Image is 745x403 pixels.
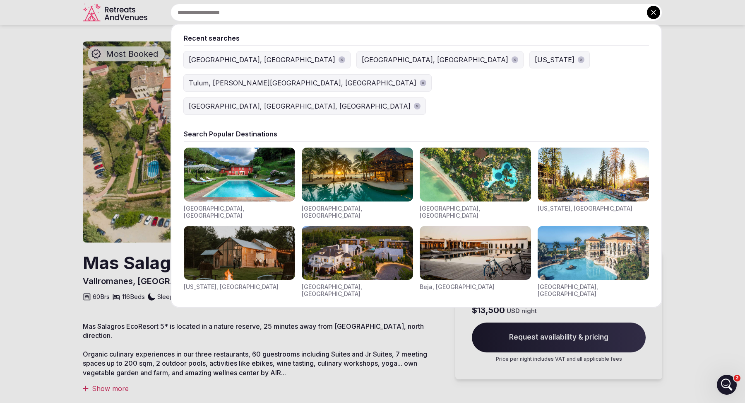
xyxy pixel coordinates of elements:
img: Visit venues for Napa Valley, USA [302,226,413,280]
iframe: Intercom live chat [717,375,737,395]
div: Visit venues for Napa Valley, USA [302,226,413,298]
img: Visit venues for Indonesia, Bali [420,148,531,201]
div: [GEOGRAPHIC_DATA], [GEOGRAPHIC_DATA], [GEOGRAPHIC_DATA] [189,101,411,111]
button: [GEOGRAPHIC_DATA], [GEOGRAPHIC_DATA] [184,51,350,68]
div: [GEOGRAPHIC_DATA], [GEOGRAPHIC_DATA] [420,205,531,219]
button: [GEOGRAPHIC_DATA], [GEOGRAPHIC_DATA] [357,51,523,68]
div: [GEOGRAPHIC_DATA], [GEOGRAPHIC_DATA] [302,205,413,219]
img: Visit venues for Toscana, Italy [184,148,295,201]
div: Visit venues for Toscana, Italy [184,148,295,219]
div: Visit venues for California, USA [538,148,649,219]
div: Beja, [GEOGRAPHIC_DATA] [420,283,495,291]
img: Visit venues for New York, USA [184,226,295,280]
img: Visit venues for Beja, Portugal [420,226,531,280]
div: Visit venues for Riviera Maya, Mexico [302,148,413,219]
img: Visit venues for California, USA [538,148,649,201]
button: [US_STATE] [530,51,589,68]
span: 2 [734,375,740,381]
img: Visit venues for Riviera Maya, Mexico [302,148,413,201]
button: Tulum, [PERSON_NAME][GEOGRAPHIC_DATA], [GEOGRAPHIC_DATA] [184,75,431,91]
div: [GEOGRAPHIC_DATA], [GEOGRAPHIC_DATA] [302,283,413,298]
div: [US_STATE], [GEOGRAPHIC_DATA] [538,205,632,212]
div: Search Popular Destinations [184,129,649,138]
div: [US_STATE] [535,55,574,65]
img: Visit venues for Canarias, Spain [538,226,649,280]
div: Recent searches [184,34,649,43]
button: [GEOGRAPHIC_DATA], [GEOGRAPHIC_DATA], [GEOGRAPHIC_DATA] [184,98,425,114]
div: [GEOGRAPHIC_DATA], [GEOGRAPHIC_DATA] [362,55,508,65]
div: Visit venues for Canarias, Spain [538,226,649,298]
div: Visit venues for Beja, Portugal [420,226,531,298]
div: [GEOGRAPHIC_DATA], [GEOGRAPHIC_DATA] [189,55,335,65]
div: Visit venues for Indonesia, Bali [420,148,531,219]
div: Visit venues for New York, USA [184,226,295,298]
div: [GEOGRAPHIC_DATA], [GEOGRAPHIC_DATA] [184,205,295,219]
div: [GEOGRAPHIC_DATA], [GEOGRAPHIC_DATA] [538,283,649,298]
div: [US_STATE], [GEOGRAPHIC_DATA] [184,283,279,291]
div: Tulum, [PERSON_NAME][GEOGRAPHIC_DATA], [GEOGRAPHIC_DATA] [189,78,416,88]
